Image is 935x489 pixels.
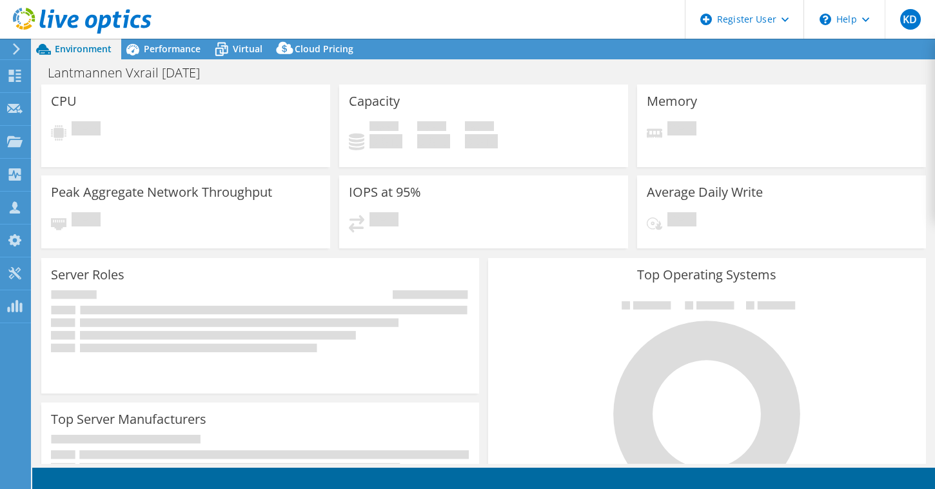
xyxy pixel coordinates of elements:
[42,66,220,80] h1: Lantmannen Vxrail [DATE]
[72,121,101,139] span: Pending
[51,94,77,108] h3: CPU
[295,43,353,55] span: Cloud Pricing
[233,43,262,55] span: Virtual
[51,185,272,199] h3: Peak Aggregate Network Throughput
[369,121,399,134] span: Used
[667,121,696,139] span: Pending
[144,43,201,55] span: Performance
[369,134,402,148] h4: 0 GiB
[417,134,450,148] h4: 0 GiB
[820,14,831,25] svg: \n
[465,121,494,134] span: Total
[465,134,498,148] h4: 0 GiB
[369,212,399,230] span: Pending
[647,94,697,108] h3: Memory
[72,212,101,230] span: Pending
[51,412,206,426] h3: Top Server Manufacturers
[900,9,921,30] span: KD
[349,185,421,199] h3: IOPS at 95%
[417,121,446,134] span: Free
[498,268,916,282] h3: Top Operating Systems
[55,43,112,55] span: Environment
[51,268,124,282] h3: Server Roles
[349,94,400,108] h3: Capacity
[647,185,763,199] h3: Average Daily Write
[667,212,696,230] span: Pending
